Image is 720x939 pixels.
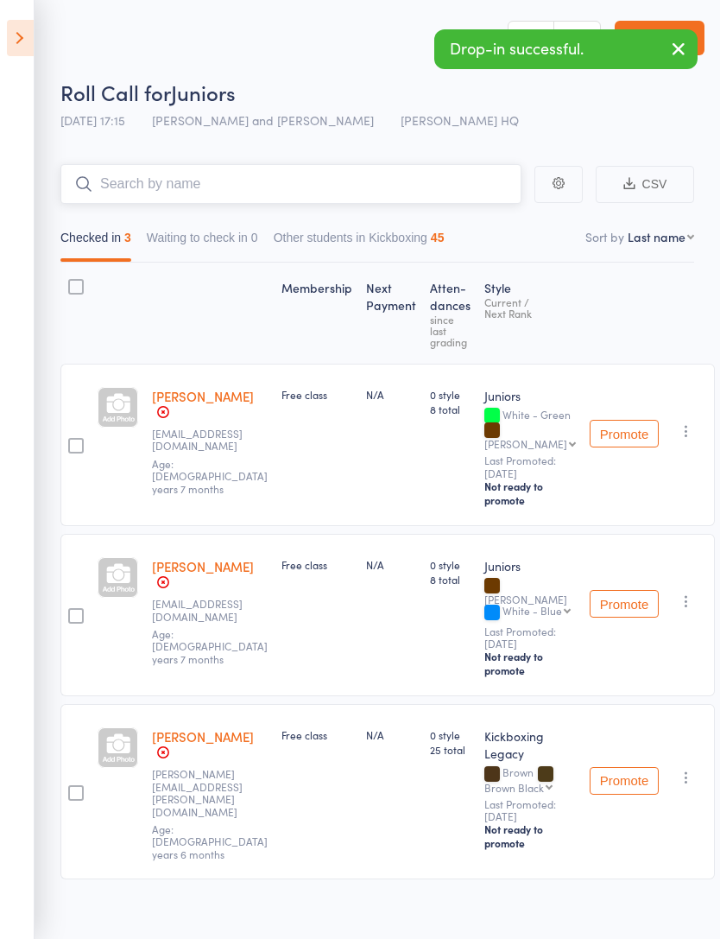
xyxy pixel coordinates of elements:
span: 25 total [430,742,471,757]
div: Drop-in successful. [434,29,698,69]
span: 0 style [430,557,471,572]
a: [PERSON_NAME] [152,557,254,575]
span: Age: [DEMOGRAPHIC_DATA] years 7 months [152,626,268,666]
span: 8 total [430,572,471,587]
span: [DATE] 17:15 [60,111,125,129]
a: [PERSON_NAME] [152,727,254,745]
button: CSV [596,166,694,203]
button: Promote [590,767,659,795]
input: Search by name [60,164,521,204]
div: Last name [628,228,685,245]
div: Membership [275,270,359,356]
div: 3 [124,231,131,244]
span: Free class [281,387,327,402]
div: Brown [484,766,576,792]
div: Atten­dances [423,270,477,356]
div: Next Payment [359,270,423,356]
div: 45 [431,231,445,244]
span: 0 style [430,727,471,742]
div: Juniors [484,387,576,404]
div: White - Green [484,409,576,449]
small: Last Promoted: [DATE] [484,625,576,650]
div: Current / Next Rank [484,296,576,319]
span: [PERSON_NAME] and [PERSON_NAME] [152,111,374,129]
button: Promote [590,590,659,618]
div: N/A [366,557,416,572]
span: Age: [DEMOGRAPHIC_DATA] years 7 months [152,456,268,496]
span: [PERSON_NAME] HQ [401,111,519,129]
div: Style [477,270,583,356]
small: sunita.cousins@gmail.com [152,428,264,453]
span: Free class [281,727,327,742]
div: 0 [251,231,258,244]
span: 0 style [430,387,471,402]
a: Exit roll call [615,21,704,55]
button: Waiting to check in0 [147,222,258,262]
div: Not ready to promote [484,650,576,677]
a: [PERSON_NAME] [152,387,254,405]
div: White - Blue [502,605,562,616]
div: N/A [366,727,416,742]
span: Free class [281,557,327,572]
small: Last Promoted: [DATE] [484,798,576,823]
div: [PERSON_NAME] [484,579,576,619]
span: Roll Call for [60,78,171,106]
span: Age: [DEMOGRAPHIC_DATA] years 6 months [152,822,268,861]
button: Promote [590,420,659,447]
div: N/A [366,387,416,402]
div: Brown Black [484,782,544,793]
div: Juniors [484,557,576,574]
button: Checked in3 [60,222,131,262]
span: 8 total [430,402,471,416]
label: Sort by [585,228,624,245]
div: since last grading [430,314,471,347]
button: Other students in Kickboxing45 [274,222,445,262]
small: Last Promoted: [DATE] [484,454,576,479]
div: Not ready to promote [484,479,576,507]
div: [PERSON_NAME] [484,438,567,449]
small: sunita.cousins@gmail.com [152,598,264,623]
div: Kickboxing Legacy [484,727,576,762]
small: patricio.nicola@gmail.com [152,768,264,818]
div: Not ready to promote [484,822,576,850]
span: Juniors [171,78,236,106]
